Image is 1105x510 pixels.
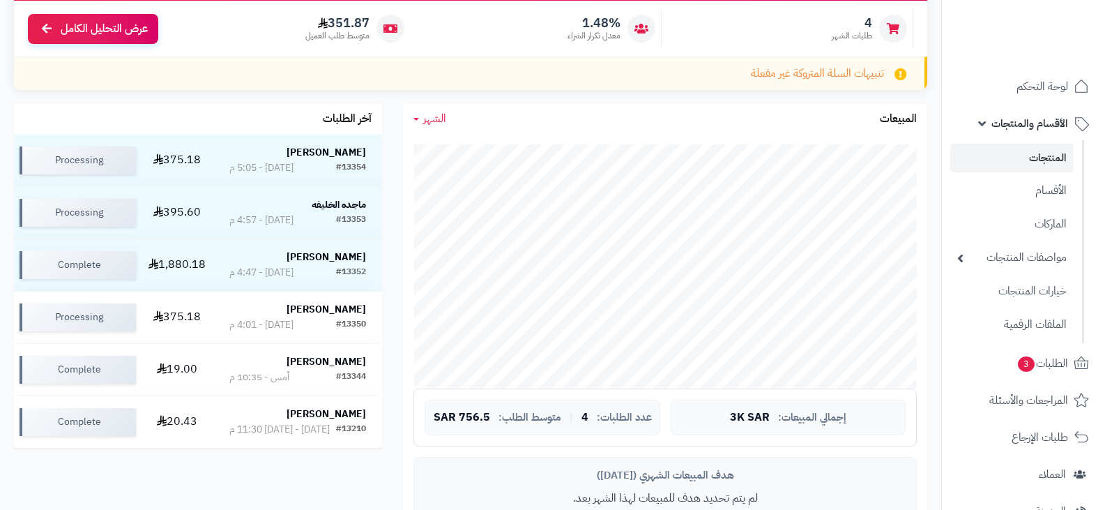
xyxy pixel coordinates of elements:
span: طلبات الإرجاع [1012,428,1068,447]
span: عرض التحليل الكامل [61,21,148,37]
span: تنبيهات السلة المتروكة غير مفعلة [751,66,884,82]
div: [DATE] - 4:57 م [229,213,294,227]
a: الشهر [413,111,446,127]
div: Processing [20,199,136,227]
a: طلبات الإرجاع [950,421,1097,454]
span: متوسط الطلب: [498,412,561,423]
div: #13353 [336,213,366,227]
span: 3K SAR [730,412,770,424]
span: معدل تكرار الشراء [567,30,620,42]
a: المنتجات [950,144,1074,172]
strong: [PERSON_NAME] [287,145,366,160]
div: #13352 [336,266,366,280]
span: إجمالي المبيعات: [778,412,846,423]
div: هدف المبيعات الشهري ([DATE]) [425,468,906,483]
span: 351.87 [305,15,369,31]
div: Processing [20,303,136,331]
span: المراجعات والأسئلة [989,391,1068,410]
div: #13344 [336,370,366,384]
a: خيارات المنتجات [950,276,1074,306]
a: العملاء [950,458,1097,491]
span: عدد الطلبات: [597,412,652,423]
span: العملاء [1039,465,1066,484]
strong: [PERSON_NAME] [287,407,366,421]
strong: [PERSON_NAME] [287,302,366,317]
div: #13210 [336,423,366,437]
span: طلبات الشهر [832,30,872,42]
div: Complete [20,408,136,436]
strong: [PERSON_NAME] [287,354,366,369]
h3: المبيعات [880,113,917,126]
span: متوسط طلب العميل [305,30,369,42]
span: الطلبات [1016,354,1068,373]
div: [DATE] - [DATE] 11:30 م [229,423,330,437]
a: لوحة التحكم [950,70,1097,103]
span: 1.48% [567,15,620,31]
div: أمس - 10:35 م [229,370,289,384]
td: 19.00 [142,344,213,396]
a: الطلبات3 [950,347,1097,380]
a: الملفات الرقمية [950,310,1074,340]
div: [DATE] - 4:01 م [229,318,294,332]
a: عرض التحليل الكامل [28,14,158,44]
a: الماركات [950,209,1074,239]
span: | [570,412,573,423]
td: 375.18 [142,292,213,343]
a: مواصفات المنتجات [950,243,1074,273]
td: 395.60 [142,187,213,239]
img: logo-2.png [1010,39,1092,68]
div: #13350 [336,318,366,332]
strong: [PERSON_NAME] [287,250,366,264]
span: الأقسام والمنتجات [991,114,1068,133]
span: لوحة التحكم [1016,77,1068,96]
td: 1,880.18 [142,239,213,291]
h3: آخر الطلبات [323,113,372,126]
span: الشهر [423,110,446,127]
div: Complete [20,356,136,384]
div: [DATE] - 4:47 م [229,266,294,280]
p: لم يتم تحديد هدف للمبيعات لهذا الشهر بعد. [425,490,906,507]
span: 4 [832,15,872,31]
strong: ماجده الخليفه [312,197,366,212]
span: 3 [1018,357,1035,372]
div: #13354 [336,161,366,175]
a: المراجعات والأسئلة [950,384,1097,417]
div: Processing [20,147,136,174]
td: 375.18 [142,135,213,186]
a: الأقسام [950,176,1074,206]
td: 20.43 [142,396,213,448]
span: 756.5 SAR [434,412,490,424]
div: Complete [20,251,136,279]
span: 4 [581,412,588,424]
div: [DATE] - 5:05 م [229,161,294,175]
